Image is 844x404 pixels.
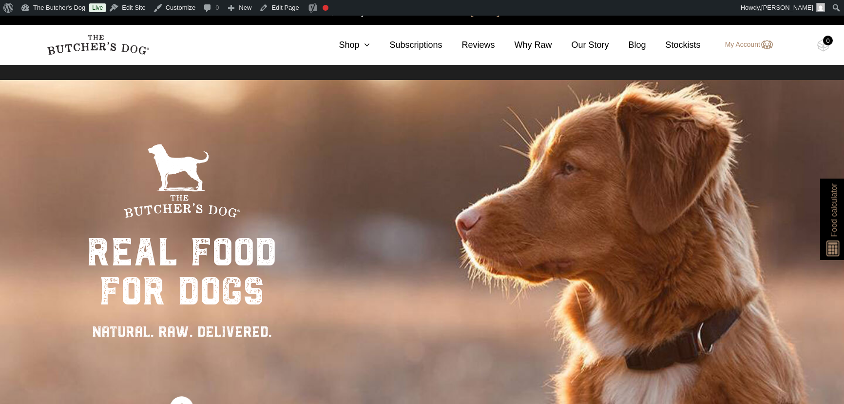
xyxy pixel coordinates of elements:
[552,39,609,52] a: Our Story
[817,39,829,52] img: TBD_Cart-Empty.png
[442,39,495,52] a: Reviews
[828,183,840,237] span: Food calculator
[89,3,106,12] a: Live
[495,39,552,52] a: Why Raw
[87,321,277,343] div: NATURAL. RAW. DELIVERED.
[827,6,834,18] a: close
[715,39,773,51] a: My Account
[646,39,701,52] a: Stockists
[609,39,646,52] a: Blog
[823,36,833,45] div: 0
[761,4,813,11] span: [PERSON_NAME]
[87,233,277,311] div: real food for dogs
[323,5,328,11] div: Focus keyphrase not set
[319,39,370,52] a: Shop
[370,39,442,52] a: Subscriptions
